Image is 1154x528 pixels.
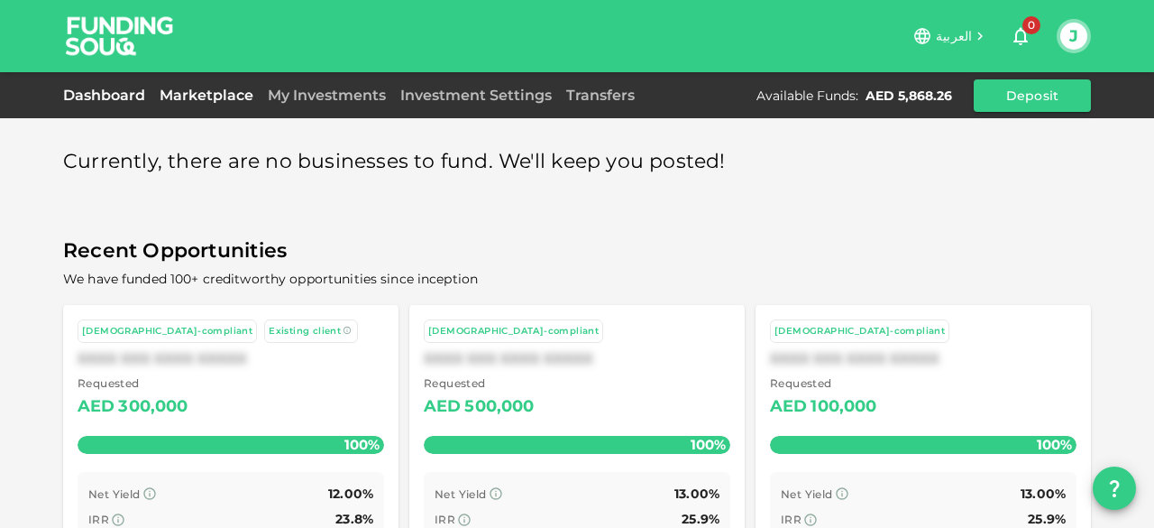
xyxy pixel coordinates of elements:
[424,393,461,421] div: AED
[936,28,972,44] span: العربية
[1032,431,1076,458] span: 100%
[335,511,373,527] span: 23.8%
[1021,486,1066,502] span: 13.00%
[78,393,114,421] div: AED
[152,87,261,104] a: Marketplace
[1093,467,1136,510] button: question
[674,486,719,502] span: 13.00%
[756,87,858,105] div: Available Funds :
[686,431,730,458] span: 100%
[82,324,252,339] div: [DEMOGRAPHIC_DATA]-compliant
[770,375,877,393] span: Requested
[811,393,876,421] div: 100,000
[781,487,833,501] span: Net Yield
[269,325,341,337] span: Existing client
[424,375,535,393] span: Requested
[63,144,726,180] span: Currently, there are no businesses to fund. We'll keep you posted!
[88,513,109,526] span: IRR
[435,487,487,501] span: Net Yield
[428,324,599,339] div: [DEMOGRAPHIC_DATA]-compliant
[770,393,807,421] div: AED
[393,87,559,104] a: Investment Settings
[424,350,730,367] div: XXXX XXX XXXX XXXXX
[1060,23,1087,50] button: J
[340,431,384,458] span: 100%
[1028,511,1066,527] span: 25.9%
[1003,18,1039,54] button: 0
[118,393,188,421] div: 300,000
[78,375,188,393] span: Requested
[63,234,1091,269] span: Recent Opportunities
[88,487,141,501] span: Net Yield
[974,79,1091,112] button: Deposit
[781,513,801,526] span: IRR
[261,87,393,104] a: My Investments
[63,271,478,287] span: We have funded 100+ creditworthy opportunities since inception
[435,513,455,526] span: IRR
[63,87,152,104] a: Dashboard
[328,486,373,502] span: 12.00%
[559,87,642,104] a: Transfers
[464,393,534,421] div: 500,000
[78,350,384,367] div: XXXX XXX XXXX XXXXX
[770,350,1076,367] div: XXXX XXX XXXX XXXXX
[1022,16,1040,34] span: 0
[682,511,719,527] span: 25.9%
[865,87,952,105] div: AED 5,868.26
[774,324,945,339] div: [DEMOGRAPHIC_DATA]-compliant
